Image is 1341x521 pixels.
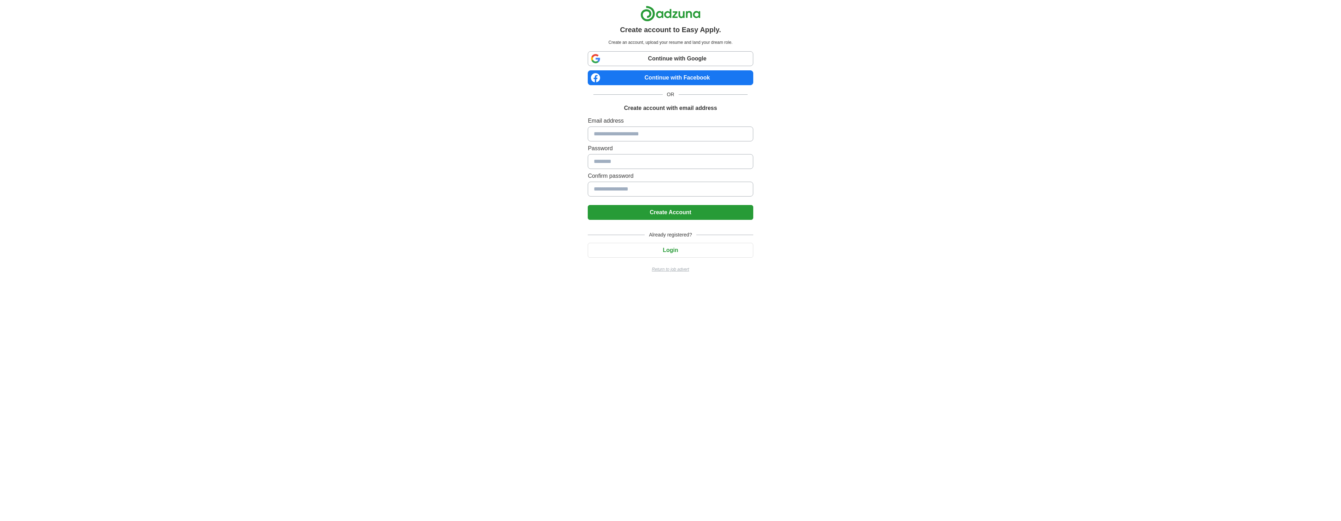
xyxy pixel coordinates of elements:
a: Login [588,247,753,253]
button: Login [588,243,753,258]
img: Adzuna logo [640,6,701,22]
label: Email address [588,117,753,125]
h1: Create account with email address [624,104,717,112]
p: Create an account, upload your resume and land your dream role. [589,39,751,46]
label: Confirm password [588,172,753,180]
span: Already registered? [645,231,696,239]
label: Password [588,144,753,153]
a: Continue with Facebook [588,70,753,85]
a: Return to job advert [588,266,753,273]
a: Continue with Google [588,51,753,66]
span: OR [663,91,679,98]
h1: Create account to Easy Apply. [620,24,721,35]
button: Create Account [588,205,753,220]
